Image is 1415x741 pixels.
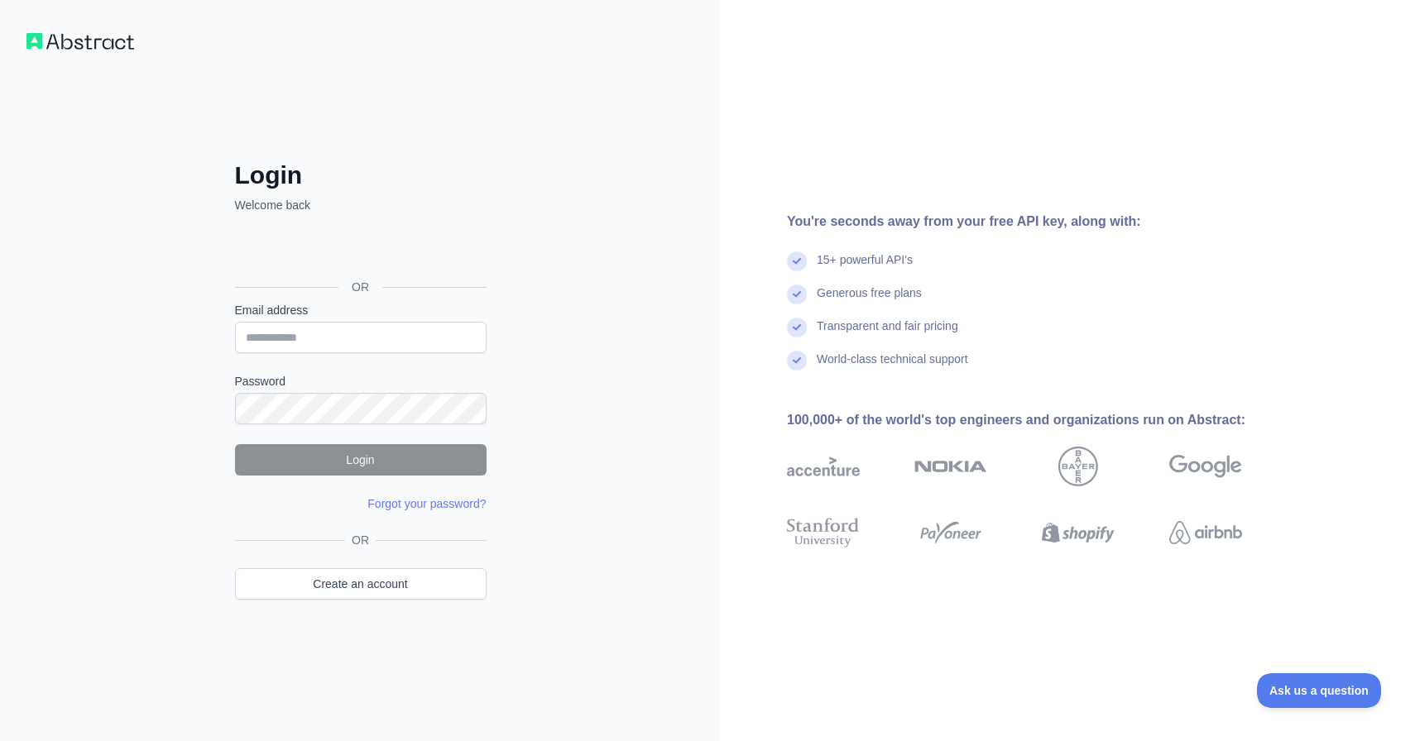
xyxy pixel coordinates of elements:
a: Forgot your password? [367,497,486,510]
img: check mark [787,318,807,337]
p: Welcome back [235,197,487,213]
div: Transparent and fair pricing [817,318,958,351]
img: check mark [787,251,807,271]
div: World-class technical support [817,351,968,384]
img: google [1169,447,1242,486]
img: stanford university [787,514,860,551]
iframe: Sign in with Google Button [227,232,492,268]
div: 100,000+ of the world's top engineers and organizations run on Abstract: [787,410,1295,430]
button: Login [235,444,487,476]
label: Password [235,373,487,390]
img: Workflow [26,33,134,50]
label: Email address [235,302,487,318]
img: shopify [1042,514,1115,551]
h2: Login [235,160,487,190]
a: Create an account [235,568,487,600]
div: You're seconds away from your free API key, along with: [787,212,1295,232]
div: 15+ powerful API's [817,251,913,284]
img: nokia [914,447,987,486]
img: accenture [787,447,860,486]
img: check mark [787,284,807,304]
span: OR [338,279,382,295]
span: OR [345,532,376,548]
img: airbnb [1169,514,1242,551]
iframe: Toggle Customer Support [1257,673,1382,708]
img: payoneer [914,514,987,551]
img: bayer [1058,447,1098,486]
img: check mark [787,351,807,370]
div: Generous free plans [817,284,922,318]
